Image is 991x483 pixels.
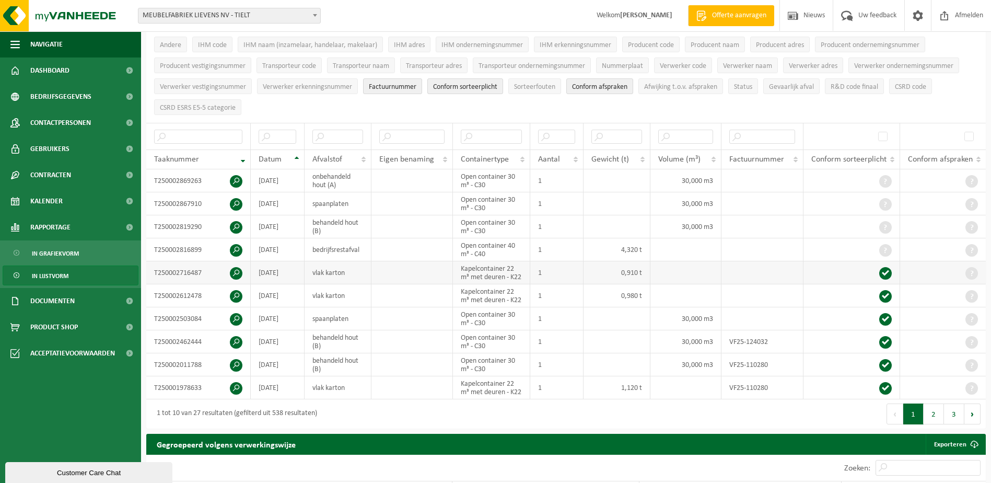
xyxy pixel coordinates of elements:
td: 1 [530,353,584,376]
button: NummerplaatNummerplaat: Activate to sort [596,57,649,73]
td: [DATE] [251,330,305,353]
span: In lijstvorm [32,266,68,286]
span: Documenten [30,288,75,314]
button: CSRD codeCSRD code: Activate to sort [889,78,932,94]
td: 30,000 m3 [650,169,721,192]
button: Conform afspraken : Activate to sort [566,78,633,94]
td: 1 [530,330,584,353]
button: IHM naam (inzamelaar, handelaar, makelaar)IHM naam (inzamelaar, handelaar, makelaar): Activate to... [238,37,383,52]
a: In grafiekvorm [3,243,138,263]
span: Gewicht (t) [591,155,629,164]
td: [DATE] [251,192,305,215]
span: IHM erkenningsnummer [540,41,611,49]
span: Conform afspraken [572,83,627,91]
span: Verwerker adres [789,62,837,70]
td: spaanplaten [305,307,371,330]
td: VF25-110280 [721,376,803,399]
td: Open container 30 m³ - C30 [453,215,531,238]
span: Producent ondernemingsnummer [821,41,919,49]
td: vlak karton [305,376,371,399]
span: In grafiekvorm [32,244,79,263]
button: 3 [944,404,964,424]
button: Transporteur ondernemingsnummerTransporteur ondernemingsnummer : Activate to sort [473,57,591,73]
button: Producent codeProducent code: Activate to sort [622,37,680,52]
span: Verwerker ondernemingsnummer [854,62,953,70]
td: T250001978633 [146,376,251,399]
button: Transporteur naamTransporteur naam: Activate to sort [327,57,395,73]
button: Verwerker vestigingsnummerVerwerker vestigingsnummer: Activate to sort [154,78,252,94]
td: [DATE] [251,261,305,284]
td: Open container 30 m³ - C30 [453,169,531,192]
td: [DATE] [251,376,305,399]
td: [DATE] [251,284,305,307]
td: vlak karton [305,284,371,307]
button: Producent ondernemingsnummerProducent ondernemingsnummer: Activate to sort [815,37,925,52]
span: Afwijking t.o.v. afspraken [644,83,717,91]
a: In lijstvorm [3,266,138,285]
td: 1 [530,307,584,330]
span: IHM code [198,41,227,49]
button: IHM erkenningsnummerIHM erkenningsnummer: Activate to sort [534,37,617,52]
span: Rapportage [30,214,71,240]
button: Gevaarlijk afval : Activate to sort [763,78,820,94]
td: bedrijfsrestafval [305,238,371,261]
td: Kapelcontainer 22 m³ met deuren - K22 [453,376,531,399]
td: Open container 30 m³ - C30 [453,307,531,330]
td: 0,980 t [584,284,650,307]
span: Contracten [30,162,71,188]
span: Nummerplaat [602,62,643,70]
td: T250002612478 [146,284,251,307]
iframe: chat widget [5,460,174,483]
span: Verwerker code [660,62,706,70]
h2: Gegroepeerd volgens verwerkingswijze [146,434,306,454]
button: 1 [903,404,924,424]
td: 1 [530,192,584,215]
td: onbehandeld hout (A) [305,169,371,192]
button: FactuurnummerFactuurnummer: Activate to sort [363,78,422,94]
button: AndereAndere: Activate to sort [154,37,187,52]
span: IHM ondernemingsnummer [441,41,523,49]
button: Verwerker naamVerwerker naam: Activate to sort [717,57,778,73]
td: 1 [530,376,584,399]
td: vlak karton [305,261,371,284]
span: Taaknummer [154,155,199,164]
button: IHM ondernemingsnummerIHM ondernemingsnummer: Activate to sort [436,37,529,52]
td: behandeld hout (B) [305,330,371,353]
td: 30,000 m3 [650,353,721,376]
span: MEUBELFABRIEK LIEVENS NV - TIELT [138,8,320,23]
span: Bedrijfsgegevens [30,84,91,110]
button: R&D code finaalR&amp;D code finaal: Activate to sort [825,78,884,94]
span: Acceptatievoorwaarden [30,340,115,366]
span: CSRD code [895,83,926,91]
span: Andere [160,41,181,49]
button: IHM adresIHM adres: Activate to sort [388,37,430,52]
span: Factuurnummer [729,155,784,164]
td: T250002503084 [146,307,251,330]
span: Gevaarlijk afval [769,83,814,91]
td: 30,000 m3 [650,192,721,215]
td: 1 [530,261,584,284]
td: VF25-124032 [721,330,803,353]
td: [DATE] [251,169,305,192]
span: Contactpersonen [30,110,91,136]
span: Producent vestigingsnummer [160,62,246,70]
span: Dashboard [30,57,69,84]
td: T250002869263 [146,169,251,192]
span: Product Shop [30,314,78,340]
span: Transporteur ondernemingsnummer [479,62,585,70]
td: Open container 40 m³ - C40 [453,238,531,261]
button: 2 [924,404,944,424]
td: 1 [530,215,584,238]
span: Status [734,83,752,91]
td: 4,320 t [584,238,650,261]
span: IHM naam (inzamelaar, handelaar, makelaar) [243,41,377,49]
span: IHM adres [394,41,425,49]
span: Producent adres [756,41,804,49]
span: Afvalstof [312,155,342,164]
button: Transporteur adresTransporteur adres: Activate to sort [400,57,468,73]
td: [DATE] [251,238,305,261]
td: T250002716487 [146,261,251,284]
td: Kapelcontainer 22 m³ met deuren - K22 [453,284,531,307]
button: Verwerker codeVerwerker code: Activate to sort [654,57,712,73]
